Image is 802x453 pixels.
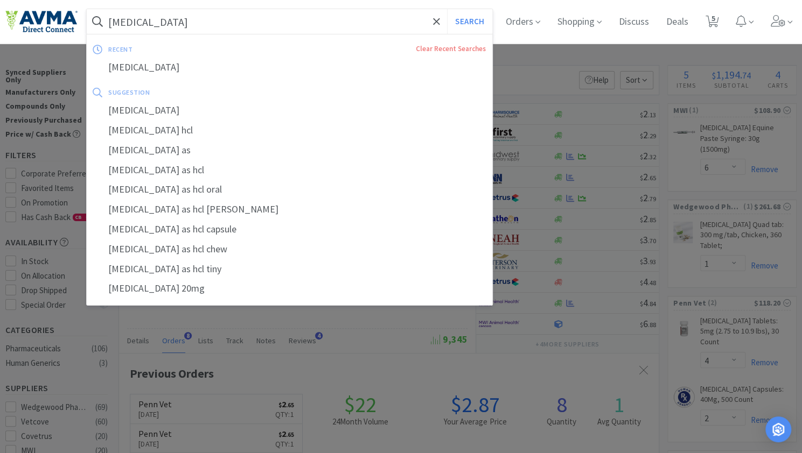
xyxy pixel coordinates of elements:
input: Search by item, sku, manufacturer, ingredient, size... [87,9,492,34]
div: [MEDICAL_DATA] as hcl chew [87,239,492,259]
a: Clear Recent Searches [416,44,486,53]
a: Discuss [615,17,653,27]
div: Open Intercom Messenger [765,416,791,442]
div: [MEDICAL_DATA] as hcl oral [87,180,492,200]
div: [MEDICAL_DATA] [87,101,492,121]
a: Deals [662,17,693,27]
img: e4e33dab9f054f5782a47901c742baa9_102.png [5,10,78,33]
div: [MEDICAL_DATA] as hcl capsule [87,220,492,239]
button: Search [447,9,492,34]
a: 5 [701,18,723,28]
div: [MEDICAL_DATA] as hcl [87,160,492,180]
div: [MEDICAL_DATA] as hcl tiny [87,259,492,279]
div: [MEDICAL_DATA] as [87,140,492,160]
div: recent [108,41,274,58]
div: [MEDICAL_DATA] [87,58,492,77]
div: suggestion [108,84,318,101]
div: [MEDICAL_DATA] as hcl [PERSON_NAME] [87,200,492,220]
div: [MEDICAL_DATA] hcl [87,121,492,140]
div: [MEDICAL_DATA] 20mg [87,279,492,299]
